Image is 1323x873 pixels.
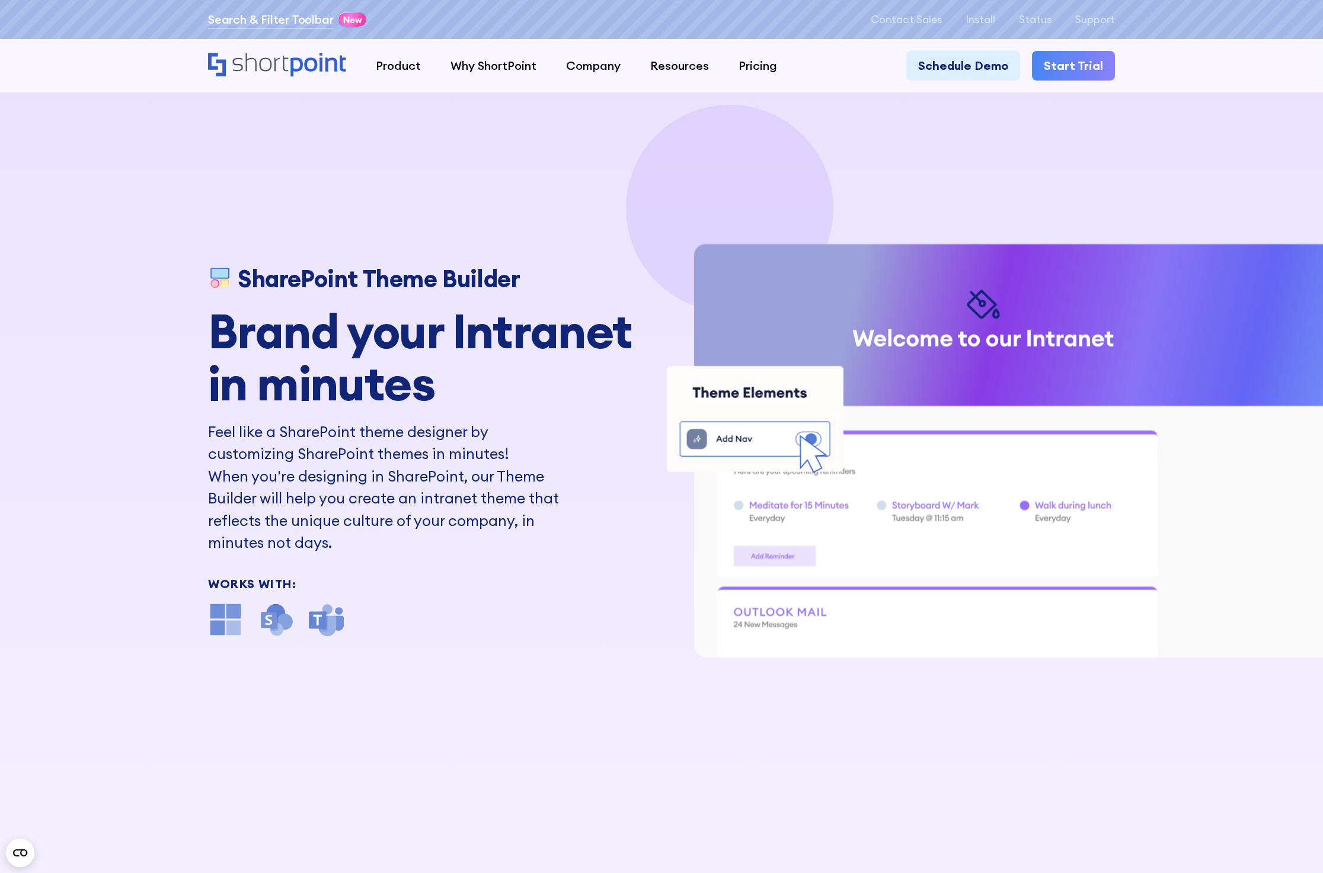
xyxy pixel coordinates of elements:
[1019,14,1052,25] a: Status
[739,57,777,75] div: Pricing
[450,57,536,75] div: Why ShortPoint
[208,466,576,554] p: When you're designing in SharePoint, our Theme Builder will help you create an intranet theme tha...
[208,53,346,78] a: Home
[724,51,792,81] a: Pricing
[376,57,421,75] div: Product
[1075,14,1115,25] a: Support
[208,11,333,28] a: Search & Filter Toolbar
[208,301,632,413] strong: Brand your Intranet in minutes
[208,602,244,637] img: microsoft office icon
[635,51,724,81] a: Resources
[1057,397,1323,873] iframe: Chat Widget
[361,51,436,81] a: Product
[871,14,942,25] a: Contact Sales
[6,839,34,867] button: Open CMP widget
[650,57,709,75] div: Resources
[966,14,995,25] a: Install
[566,57,621,75] div: Company
[258,602,294,637] img: SharePoint icon
[208,421,576,466] h2: Feel like a SharePoint theme designer by customizing SharePoint themes in minutes!
[551,51,635,81] a: Company
[1032,51,1115,81] a: Start Trial
[906,51,1020,81] a: Schedule Demo
[208,578,653,590] div: Works With:
[238,265,520,293] h1: SharePoint Theme Builder
[436,51,551,81] a: Why ShortPoint
[309,602,344,637] img: microsoft teams icon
